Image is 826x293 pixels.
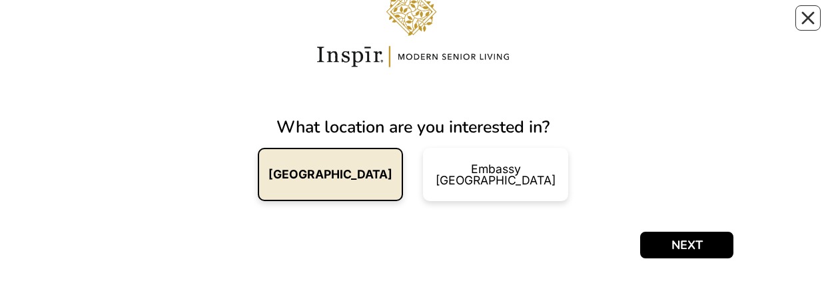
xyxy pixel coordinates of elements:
[795,5,821,31] button: Close
[640,232,733,258] button: NEXT
[268,168,392,180] div: [GEOGRAPHIC_DATA]
[434,163,558,186] div: Embassy [GEOGRAPHIC_DATA]
[93,117,733,137] h2: What location are you interested in?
